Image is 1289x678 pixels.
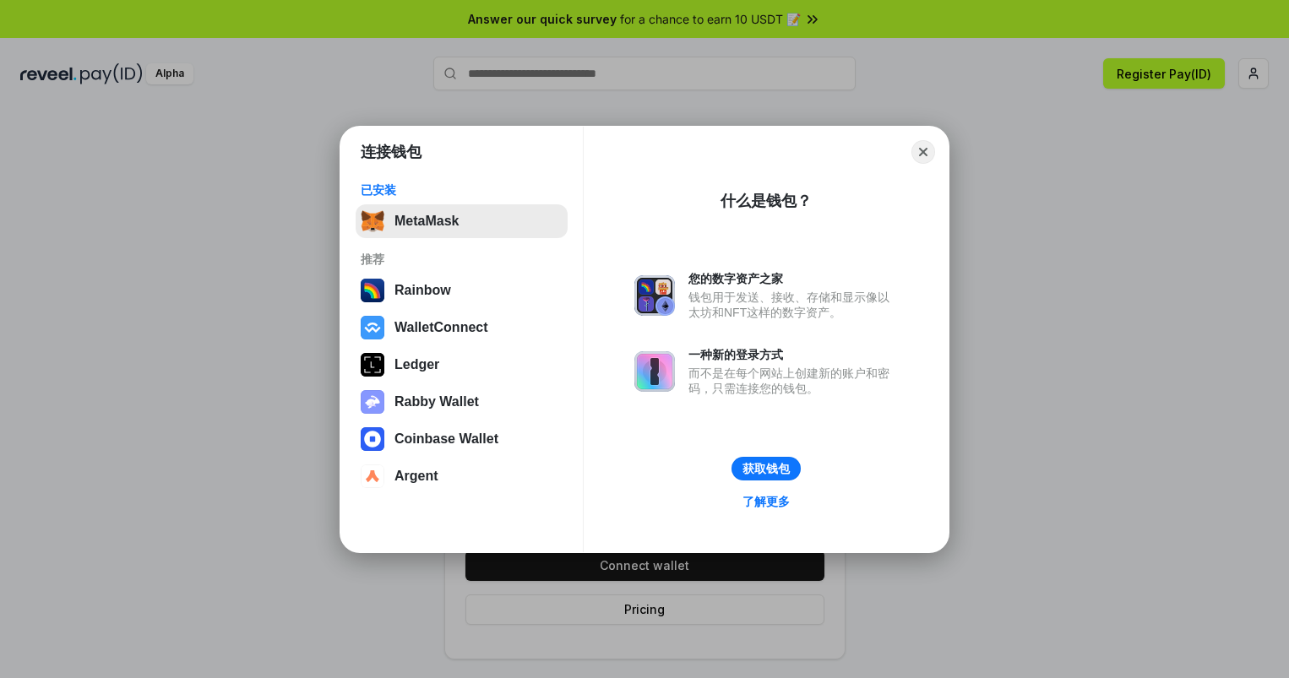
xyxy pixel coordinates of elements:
img: svg+xml,%3Csvg%20xmlns%3D%22http%3A%2F%2Fwww.w3.org%2F2000%2Fsvg%22%20fill%3D%22none%22%20viewBox... [634,275,675,316]
img: svg+xml,%3Csvg%20width%3D%2228%22%20height%3D%2228%22%20viewBox%3D%220%200%2028%2028%22%20fill%3D... [361,316,384,339]
button: Argent [356,459,568,493]
img: svg+xml,%3Csvg%20xmlns%3D%22http%3A%2F%2Fwww.w3.org%2F2000%2Fsvg%22%20fill%3D%22none%22%20viewBox... [634,351,675,392]
button: WalletConnect [356,311,568,344]
button: MetaMask [356,204,568,238]
img: svg+xml,%3Csvg%20xmlns%3D%22http%3A%2F%2Fwww.w3.org%2F2000%2Fsvg%22%20width%3D%2228%22%20height%3... [361,353,384,377]
button: 获取钱包 [732,457,801,480]
div: Argent [394,469,438,484]
div: 什么是钱包？ [721,191,812,211]
div: Coinbase Wallet [394,431,498,447]
div: 推荐 [361,252,563,267]
div: Rainbow [394,283,451,298]
div: 钱包用于发送、接收、存储和显示像以太坊和NFT这样的数字资产。 [688,290,898,320]
div: MetaMask [394,214,459,229]
div: 已安装 [361,182,563,198]
div: Ledger [394,357,439,372]
img: svg+xml,%3Csvg%20width%3D%2228%22%20height%3D%2228%22%20viewBox%3D%220%200%2028%2028%22%20fill%3D... [361,427,384,451]
div: WalletConnect [394,320,488,335]
button: Close [911,140,935,164]
div: 一种新的登录方式 [688,347,898,362]
button: Rabby Wallet [356,385,568,419]
h1: 连接钱包 [361,142,422,162]
img: svg+xml,%3Csvg%20width%3D%2228%22%20height%3D%2228%22%20viewBox%3D%220%200%2028%2028%22%20fill%3D... [361,464,384,488]
button: Rainbow [356,274,568,307]
div: 了解更多 [742,494,790,509]
div: 而不是在每个网站上创建新的账户和密码，只需连接您的钱包。 [688,366,898,396]
a: 了解更多 [732,491,800,513]
button: Ledger [356,348,568,382]
img: svg+xml,%3Csvg%20width%3D%22120%22%20height%3D%22120%22%20viewBox%3D%220%200%20120%20120%22%20fil... [361,279,384,302]
img: svg+xml,%3Csvg%20fill%3D%22none%22%20height%3D%2233%22%20viewBox%3D%220%200%2035%2033%22%20width%... [361,209,384,233]
div: 获取钱包 [742,461,790,476]
img: svg+xml,%3Csvg%20xmlns%3D%22http%3A%2F%2Fwww.w3.org%2F2000%2Fsvg%22%20fill%3D%22none%22%20viewBox... [361,390,384,414]
button: Coinbase Wallet [356,422,568,456]
div: 您的数字资产之家 [688,271,898,286]
div: Rabby Wallet [394,394,479,410]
